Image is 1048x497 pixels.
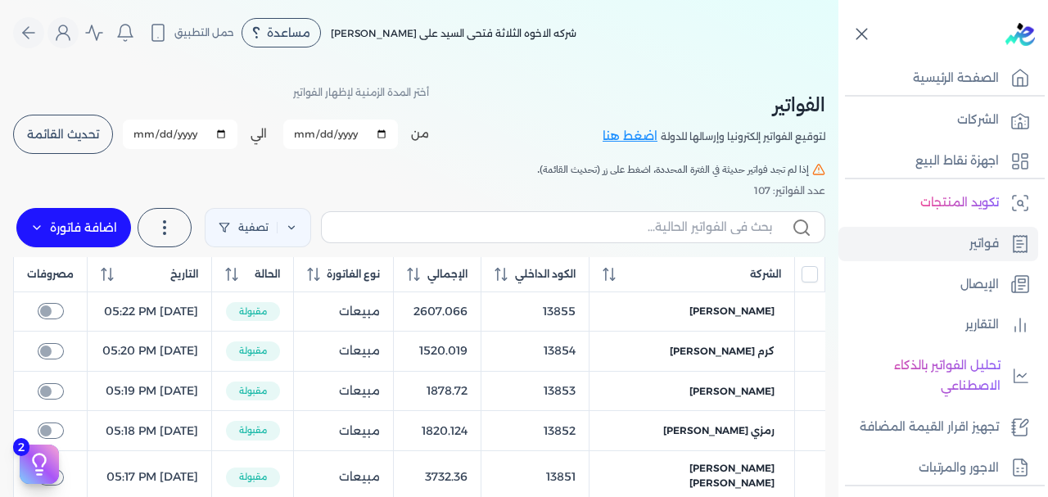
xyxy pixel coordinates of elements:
[919,458,999,479] p: الاجور والمرتبات
[838,451,1038,486] a: الاجور والمرتبات
[144,19,238,47] button: حمل التطبيق
[663,423,775,438] span: رمزي [PERSON_NAME]
[170,267,198,282] span: التاريخ
[515,267,576,282] span: الكود الداخلي
[251,125,267,142] label: الي
[427,267,468,282] span: الإجمالي
[920,192,999,214] p: تكويد المنتجات
[331,27,576,39] span: شركه الاخوه الثلاثة فتحى السيد على [PERSON_NAME]
[327,267,380,282] span: نوع الفاتورة
[661,126,825,147] p: لتوقيع الفواتير إلكترونيا وإرسالها للدولة
[267,27,310,38] span: مساعدة
[205,208,311,247] a: تصفية
[838,349,1038,404] a: تحليل الفواتير بالذكاء الاصطناعي
[960,274,999,296] p: الإيصال
[689,304,775,319] span: [PERSON_NAME]
[13,438,29,456] span: 2
[27,267,74,282] span: مصروفات
[838,410,1038,445] a: تجهيز اقرار القيمة المضافة
[838,61,1038,96] a: الصفحة الرئيسية
[16,208,131,247] label: اضافة فاتورة
[335,219,772,236] input: بحث في الفواتير الحالية...
[847,355,1001,397] p: تحليل الفواتير بالذكاء الاصطناعي
[242,18,321,47] div: مساعدة
[860,417,999,438] p: تجهيز اقرار القيمة المضافة
[689,384,775,399] span: [PERSON_NAME]
[20,445,59,484] button: 2
[957,110,999,131] p: الشركات
[838,103,1038,138] a: الشركات
[838,144,1038,178] a: اجهزة نقاط البيع
[293,82,429,103] p: أختر المدة الزمنية لإظهار الفواتير
[838,186,1038,220] a: تكويد المنتجات
[174,25,234,40] span: حمل التطبيق
[255,267,280,282] span: الحالة
[609,461,775,490] span: [PERSON_NAME] [PERSON_NAME]
[750,267,781,282] span: الشركة
[969,233,999,255] p: فواتير
[1005,23,1035,46] img: logo
[670,344,775,359] span: كرم [PERSON_NAME]
[27,129,99,140] span: تحديث القائمة
[838,268,1038,302] a: الإيصال
[603,90,825,120] h2: الفواتير
[13,183,825,198] div: عدد الفواتير: 107
[13,115,113,154] button: تحديث القائمة
[915,151,999,172] p: اجهزة نقاط البيع
[537,162,809,177] span: إذا لم تجد فواتير حديثة في الفترة المحددة، اضغط على زر (تحديث القائمة).
[838,227,1038,261] a: فواتير
[838,308,1038,342] a: التقارير
[603,128,661,146] a: اضغط هنا
[411,125,429,142] label: من
[913,68,999,89] p: الصفحة الرئيسية
[965,314,999,336] p: التقارير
